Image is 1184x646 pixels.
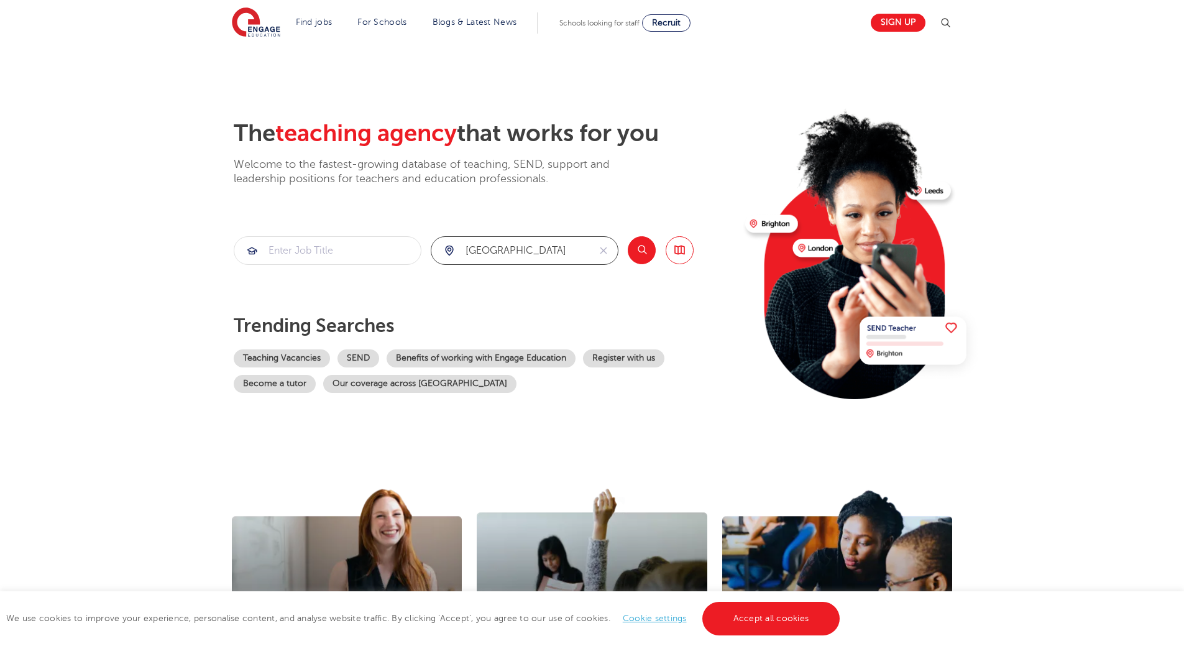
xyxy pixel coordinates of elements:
span: Recruit [652,18,681,27]
div: Submit [234,236,421,265]
a: Teaching Vacancies [234,349,330,367]
a: For Schools [357,17,406,27]
a: Sign up [871,14,925,32]
input: Submit [234,237,421,264]
span: Schools looking for staff [559,19,640,27]
a: SEND [337,349,379,367]
p: Welcome to the fastest-growing database of teaching, SEND, support and leadership positions for t... [234,157,644,187]
a: Find jobs [296,17,333,27]
button: Clear [589,237,618,264]
h2: The that works for you [234,119,735,148]
a: Cookie settings [623,614,687,623]
p: Trending searches [234,315,735,337]
a: Benefits of working with Engage Education [387,349,576,367]
a: Recruit [642,14,691,32]
a: Blogs & Latest News [433,17,517,27]
a: Our coverage across [GEOGRAPHIC_DATA] [323,375,516,393]
a: Accept all cookies [702,602,840,635]
img: Engage Education [232,7,280,39]
a: Become a tutor [234,375,316,393]
div: Submit [431,236,618,265]
button: Search [628,236,656,264]
span: teaching agency [275,120,457,147]
input: Submit [431,237,589,264]
span: We use cookies to improve your experience, personalise content, and analyse website traffic. By c... [6,614,843,623]
a: Register with us [583,349,664,367]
